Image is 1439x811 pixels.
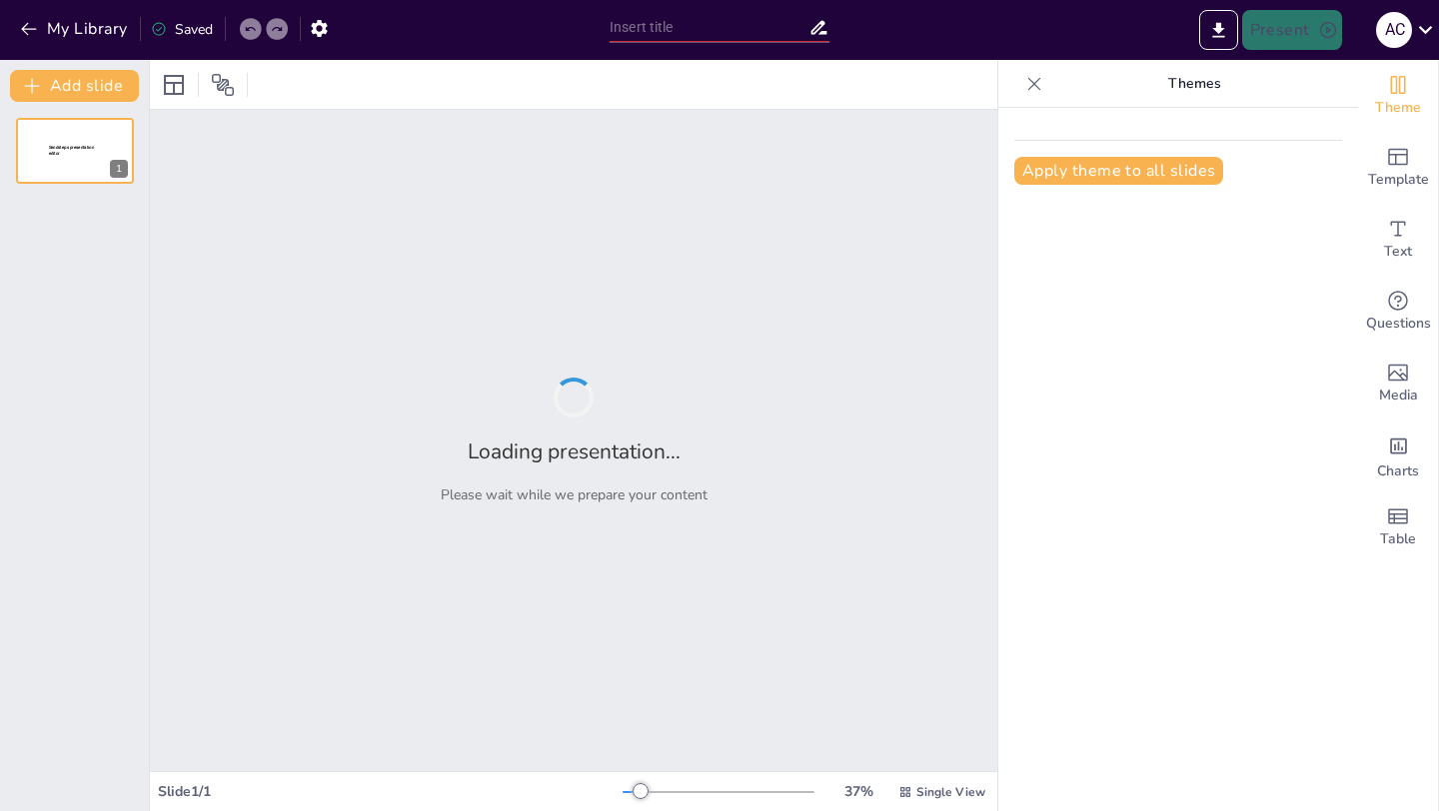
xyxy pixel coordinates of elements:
[10,70,139,102] button: Add slide
[1375,97,1421,119] span: Theme
[1358,491,1438,563] div: Add a table
[1358,132,1438,204] div: Add ready made slides
[1376,10,1412,50] button: А С
[1368,169,1429,191] span: Template
[834,782,882,801] div: 37 %
[1380,528,1416,550] span: Table
[1384,241,1412,263] span: Text
[1242,10,1342,50] button: Present
[1358,276,1438,348] div: Get real-time input from your audience
[1050,60,1338,108] p: Themes
[1376,12,1412,48] div: А С
[1358,419,1438,491] div: Add charts and graphs
[468,437,681,465] h2: Loading presentation...
[1199,10,1238,50] button: Export to PowerPoint
[1358,204,1438,276] div: Add text boxes
[110,160,128,178] div: 1
[16,118,134,184] div: 1
[1014,157,1223,185] button: Apply theme to all slides
[49,145,94,156] span: Sendsteps presentation editor
[158,69,190,101] div: Layout
[1358,60,1438,132] div: Change the overall theme
[151,20,213,39] div: Saved
[610,13,808,42] input: Insert title
[1358,348,1438,419] div: Add images, graphics, shapes or video
[916,784,985,800] span: Single View
[1366,313,1431,335] span: Questions
[441,485,708,504] p: Please wait while we prepare your content
[211,73,235,97] span: Position
[158,782,623,801] div: Slide 1 / 1
[1377,460,1419,482] span: Charts
[15,13,136,45] button: My Library
[1379,385,1418,406] span: Media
